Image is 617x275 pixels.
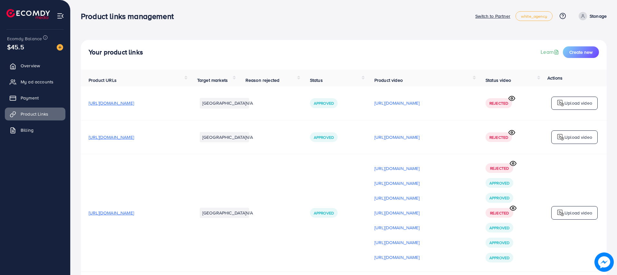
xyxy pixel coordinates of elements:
li: [GEOGRAPHIC_DATA] [200,132,249,142]
span: Approved [314,100,334,106]
span: Approved [314,210,334,216]
span: [URL][DOMAIN_NAME] [89,134,134,140]
p: Upload video [564,99,592,107]
span: Approved [489,255,509,261]
p: [URL][DOMAIN_NAME] [374,179,420,187]
span: Create new [569,49,593,55]
span: Rejected [489,100,508,106]
span: Status [310,77,323,83]
span: N/A [246,100,253,106]
p: [URL][DOMAIN_NAME] [374,253,420,261]
span: [URL][DOMAIN_NAME] [89,100,134,106]
a: white_agency [516,11,553,21]
img: menu [57,12,64,20]
a: Overview [5,59,65,72]
span: Billing [21,127,34,133]
span: Overview [21,62,40,69]
span: Ecomdy Balance [7,35,42,42]
img: logo [557,99,564,107]
p: Stonage [590,12,607,20]
span: Approved [489,240,509,245]
span: N/A [246,134,253,140]
a: Payment [5,91,65,104]
img: logo [557,209,564,217]
h4: Your product links [89,48,143,56]
a: Product Links [5,108,65,120]
span: Product Links [21,111,48,117]
span: Approved [489,180,509,186]
p: [URL][DOMAIN_NAME] [374,194,420,202]
span: $45.5 [7,42,24,52]
p: [URL][DOMAIN_NAME] [374,165,420,172]
span: Approved [489,195,509,201]
span: Approved [314,135,334,140]
p: Upload video [564,209,592,217]
span: Approved [489,225,509,231]
span: Actions [547,75,563,81]
p: [URL][DOMAIN_NAME] [374,99,420,107]
img: image [57,44,63,51]
p: [URL][DOMAIN_NAME] [374,133,420,141]
p: [URL][DOMAIN_NAME] [374,224,420,232]
span: Status video [486,77,511,83]
p: Switch to Partner [475,12,510,20]
h3: Product links management [81,12,179,21]
span: Product video [374,77,403,83]
img: logo [557,133,564,141]
button: Create new [563,46,599,58]
img: logo [6,9,50,19]
span: white_agency [521,14,547,18]
a: Learn [541,48,560,56]
li: [GEOGRAPHIC_DATA] [200,208,249,218]
a: My ad accounts [5,75,65,88]
span: Payment [21,95,39,101]
li: [GEOGRAPHIC_DATA] [200,98,249,108]
a: Stonage [576,12,607,20]
span: [URL][DOMAIN_NAME] [89,210,134,216]
span: Reason rejected [246,77,279,83]
p: Upload video [564,133,592,141]
span: Target markets [197,77,228,83]
p: [URL][DOMAIN_NAME] [374,239,420,246]
a: Billing [5,124,65,137]
span: Rejected [490,210,509,216]
span: Rejected [490,166,509,171]
p: [URL][DOMAIN_NAME] [374,209,420,217]
span: Rejected [489,135,508,140]
span: Product URLs [89,77,117,83]
span: My ad accounts [21,79,53,85]
span: N/A [246,210,253,216]
img: image [594,252,614,272]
